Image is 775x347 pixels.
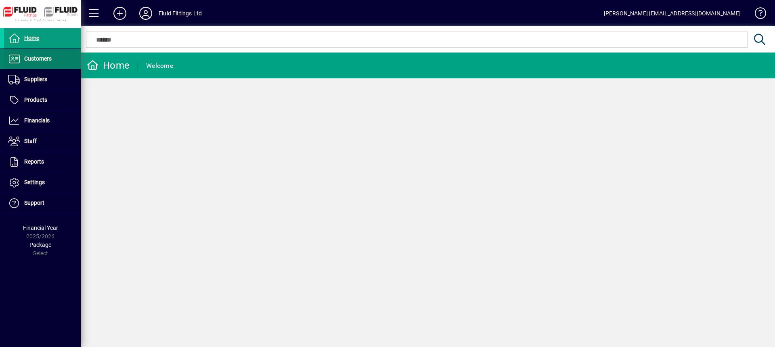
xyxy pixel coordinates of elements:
[24,97,47,103] span: Products
[4,193,81,213] a: Support
[24,158,44,165] span: Reports
[24,76,47,82] span: Suppliers
[133,6,159,21] button: Profile
[4,152,81,172] a: Reports
[4,111,81,131] a: Financials
[24,138,37,144] span: Staff
[159,7,202,20] div: Fluid Fittings Ltd
[24,35,39,41] span: Home
[87,59,130,72] div: Home
[24,200,44,206] span: Support
[24,117,50,124] span: Financials
[107,6,133,21] button: Add
[4,90,81,110] a: Products
[24,55,52,62] span: Customers
[604,7,741,20] div: [PERSON_NAME] [EMAIL_ADDRESS][DOMAIN_NAME]
[146,59,173,72] div: Welcome
[24,179,45,185] span: Settings
[4,172,81,193] a: Settings
[4,69,81,90] a: Suppliers
[749,2,765,28] a: Knowledge Base
[29,242,51,248] span: Package
[23,225,58,231] span: Financial Year
[4,131,81,151] a: Staff
[4,49,81,69] a: Customers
